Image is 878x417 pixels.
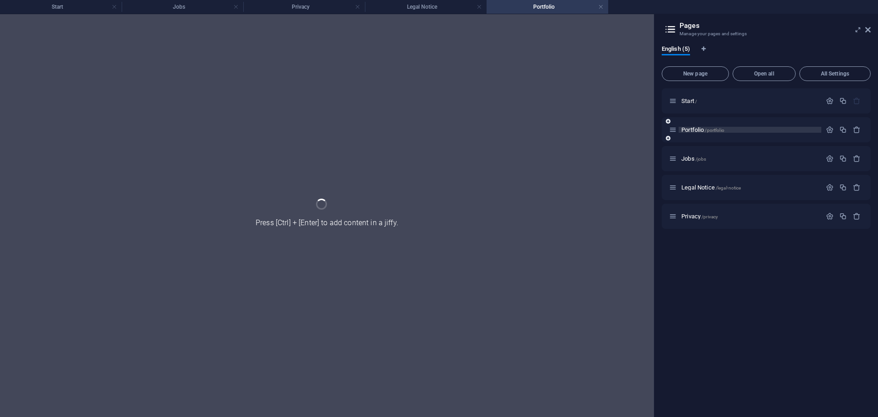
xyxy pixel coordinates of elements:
[733,66,796,81] button: Open all
[737,71,792,76] span: Open all
[696,157,707,162] span: /jobs
[853,126,861,134] div: Remove
[853,97,861,105] div: The startpage cannot be deleted
[839,155,847,162] div: Duplicate
[662,66,729,81] button: New page
[826,126,834,134] div: Settings
[803,71,867,76] span: All Settings
[853,155,861,162] div: Remove
[365,2,487,12] h4: Legal Notice
[839,212,847,220] div: Duplicate
[681,213,718,220] span: Privacy
[680,30,852,38] h3: Manage your pages and settings
[679,127,821,133] div: Portfolio/portfolio
[839,184,847,191] div: Duplicate
[716,185,741,190] span: /legal-notice
[799,66,871,81] button: All Settings
[695,99,697,104] span: /
[662,45,871,63] div: Language Tabs
[701,214,718,219] span: /privacy
[679,184,821,190] div: Legal Notice/legal-notice
[681,155,706,162] span: Jobs
[679,156,821,162] div: Jobs/jobs
[681,97,697,104] span: Click to open page
[853,212,861,220] div: Remove
[853,184,861,191] div: Remove
[839,97,847,105] div: Duplicate
[826,97,834,105] div: Settings
[826,212,834,220] div: Settings
[662,43,690,56] span: English (5)
[243,2,365,12] h4: Privacy
[681,126,724,133] span: Click to open page
[487,2,608,12] h4: Portfolio
[839,126,847,134] div: Duplicate
[705,128,724,133] span: /portfolio
[681,184,741,191] span: Legal Notice
[666,71,725,76] span: New page
[826,184,834,191] div: Settings
[679,213,821,219] div: Privacy/privacy
[680,22,871,30] h2: Pages
[122,2,243,12] h4: Jobs
[679,98,821,104] div: Start/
